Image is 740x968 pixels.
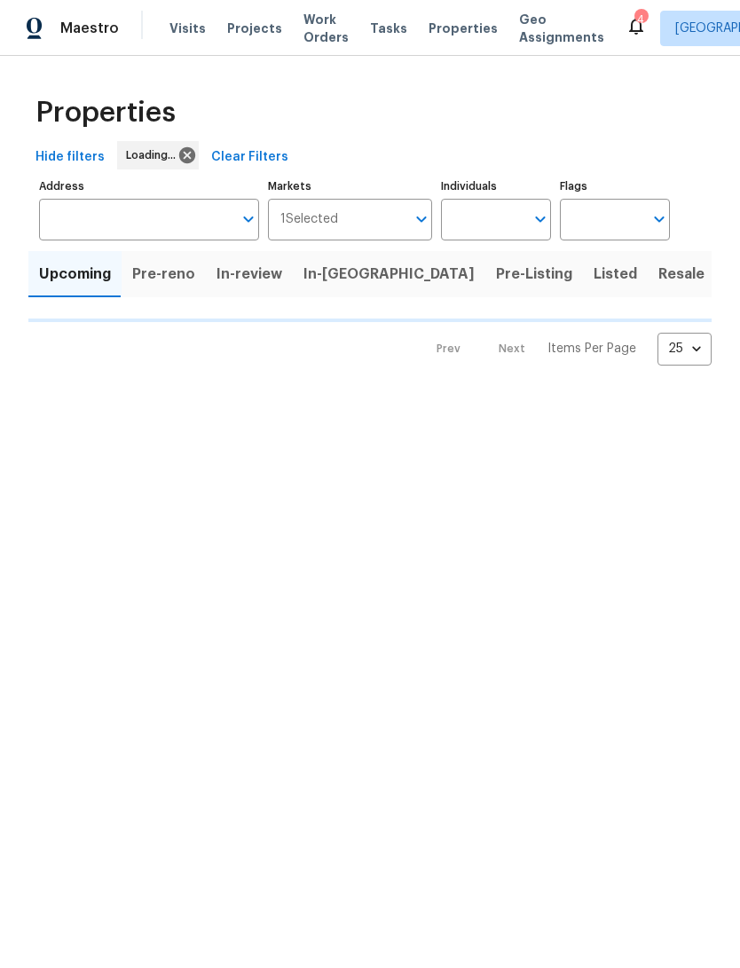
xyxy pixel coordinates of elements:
[420,333,712,366] nav: Pagination Navigation
[303,11,349,46] span: Work Orders
[647,207,672,232] button: Open
[35,104,176,122] span: Properties
[441,181,551,192] label: Individuals
[370,22,407,35] span: Tasks
[35,146,105,169] span: Hide filters
[658,262,705,287] span: Resale
[594,262,637,287] span: Listed
[132,262,195,287] span: Pre-reno
[227,20,282,37] span: Projects
[216,262,282,287] span: In-review
[39,181,259,192] label: Address
[236,207,261,232] button: Open
[409,207,434,232] button: Open
[39,262,111,287] span: Upcoming
[657,326,712,372] div: 25
[496,262,572,287] span: Pre-Listing
[204,141,295,174] button: Clear Filters
[28,141,112,174] button: Hide filters
[117,141,199,169] div: Loading...
[519,11,604,46] span: Geo Assignments
[429,20,498,37] span: Properties
[280,212,338,227] span: 1 Selected
[169,20,206,37] span: Visits
[560,181,670,192] label: Flags
[60,20,119,37] span: Maestro
[126,146,183,164] span: Loading...
[211,146,288,169] span: Clear Filters
[634,11,647,28] div: 4
[528,207,553,232] button: Open
[268,181,433,192] label: Markets
[303,262,475,287] span: In-[GEOGRAPHIC_DATA]
[547,340,636,358] p: Items Per Page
